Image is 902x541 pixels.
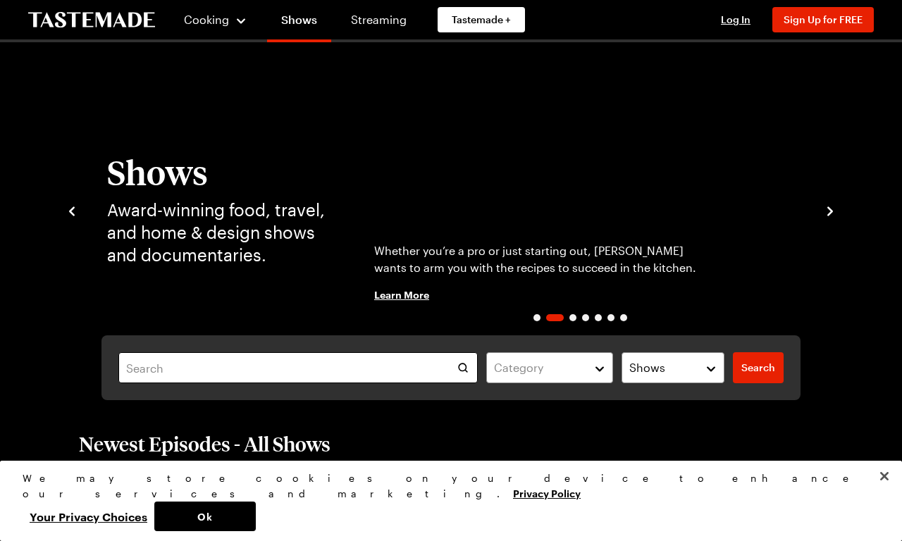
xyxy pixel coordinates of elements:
[595,314,602,321] span: Go to slide 5
[357,85,803,335] div: 2 / 7
[154,502,256,531] button: Ok
[607,314,614,321] span: Go to slide 6
[823,201,837,218] button: navigate to next item
[629,359,665,376] span: Shows
[533,314,540,321] span: Go to slide 1
[267,3,331,42] a: Shows
[741,361,775,375] span: Search
[357,85,803,335] a: Jamie Oliver: Fast & SimpleWhether you’re a pro or just starting out, [PERSON_NAME] wants to arm ...
[23,502,154,531] button: Your Privacy Choices
[708,13,764,27] button: Log In
[23,471,867,531] div: Privacy
[183,3,247,37] button: Cooking
[452,13,511,27] span: Tastemade +
[184,13,229,26] span: Cooking
[513,486,581,499] a: More information about your privacy, opens in a new tab
[569,314,576,321] span: Go to slide 3
[374,287,429,301] span: Learn More
[622,352,724,383] button: Shows
[357,85,803,335] img: Jamie Oliver: Fast & Simple
[546,314,564,321] span: Go to slide 2
[869,461,900,492] button: Close
[733,352,784,383] a: filters
[28,12,155,28] a: To Tastemade Home Page
[721,13,750,25] span: Log In
[494,359,584,376] div: Category
[79,431,330,456] h2: Newest Episodes - All Shows
[23,471,867,502] div: We may store cookies on your device to enhance our services and marketing.
[486,352,613,383] button: Category
[620,314,627,321] span: Go to slide 7
[784,13,863,25] span: Sign Up for FREE
[65,201,79,218] button: navigate to previous item
[438,7,525,32] a: Tastemade +
[772,7,874,32] button: Sign Up for FREE
[374,242,704,276] p: Whether you’re a pro or just starting out, [PERSON_NAME] wants to arm you with the recipes to suc...
[118,352,478,383] input: Search
[107,154,329,190] h1: Shows
[582,314,589,321] span: Go to slide 4
[107,199,329,266] p: Award-winning food, travel, and home & design shows and documentaries.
